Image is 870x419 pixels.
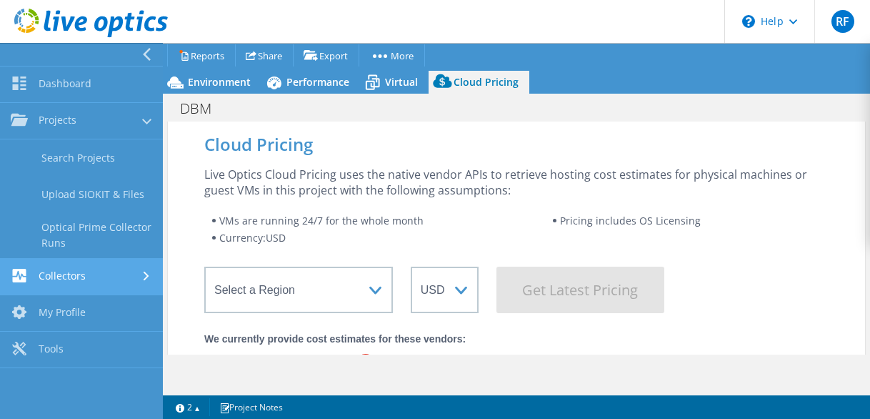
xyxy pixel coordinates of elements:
a: Reports [167,44,236,66]
strong: We currently provide cost estimates for these vendors: [204,333,466,345]
div: Live Optics Cloud Pricing uses the native vendor APIs to retrieve hosting cost estimates for phys... [204,167,829,198]
span: Performance [286,75,349,89]
svg: \n [742,15,755,28]
div: Cloud Pricing [204,137,829,152]
span: Currency: USD [219,231,286,245]
a: Project Notes [209,398,293,416]
a: Share [235,44,294,66]
span: RF [831,10,854,33]
a: More [359,44,425,66]
span: Virtual [385,75,418,89]
h1: DBM [174,101,234,117]
span: Cloud Pricing [454,75,519,89]
span: VMs are running 24/7 for the whole month [219,214,424,227]
a: 2 [166,398,210,416]
span: Environment [188,75,251,89]
a: Export [293,44,359,66]
span: Pricing includes OS Licensing [560,214,701,227]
